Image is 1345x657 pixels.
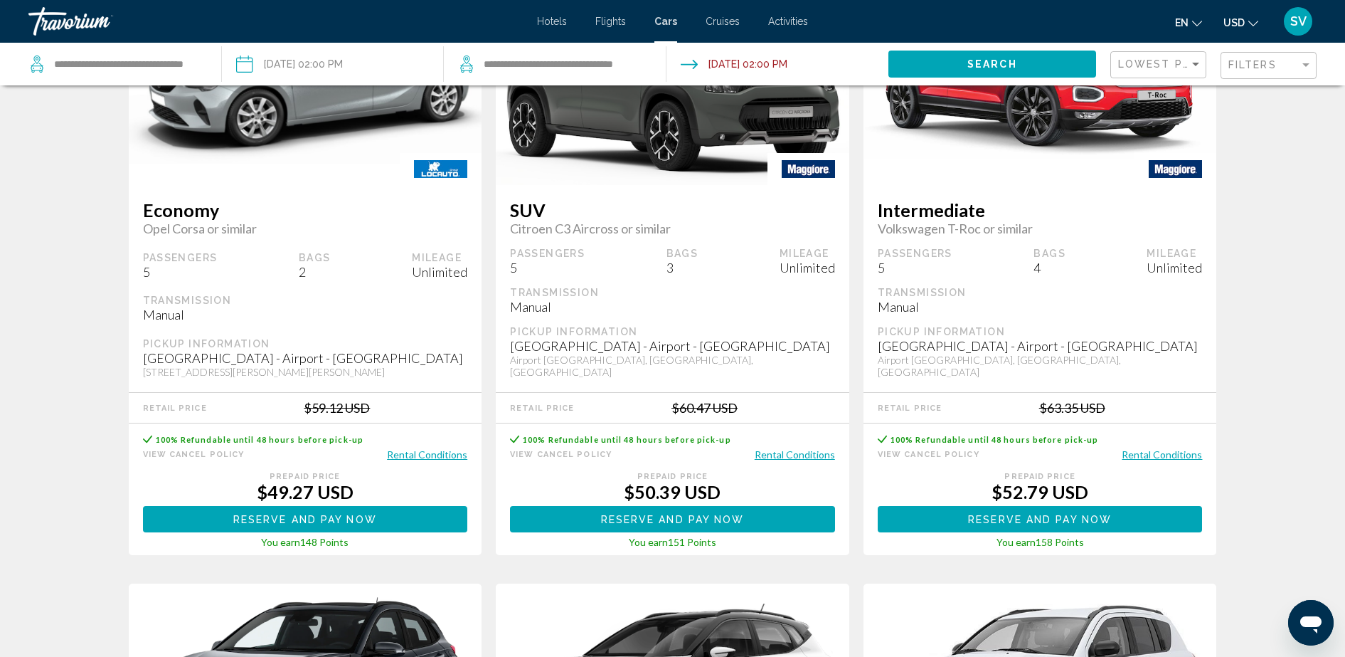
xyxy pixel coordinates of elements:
[156,435,364,444] span: 100% Refundable until 48 hours before pick-up
[996,536,1036,548] span: You earn
[1033,247,1065,260] div: Bags
[28,7,523,36] a: Travorium
[143,221,468,236] span: Opel Corsa or similar
[878,199,1203,221] span: Intermediate
[601,514,745,525] span: Reserve and pay now
[143,307,468,322] div: Manual
[1221,51,1317,80] button: Filter
[878,354,1203,378] div: Airport [GEOGRAPHIC_DATA], [GEOGRAPHIC_DATA], [GEOGRAPHIC_DATA]
[143,404,207,413] div: Retail Price
[299,264,331,280] div: 2
[510,247,585,260] div: Passengers
[412,264,467,280] div: Unlimited
[510,510,835,525] a: Reserve and pay now
[510,199,835,221] span: SUV
[261,536,300,548] span: You earn
[1039,400,1105,416] div: $63.35 USD
[143,510,468,525] a: Reserve and pay now
[1175,12,1202,33] button: Change language
[1147,260,1202,275] div: Unlimited
[143,350,468,366] div: [GEOGRAPHIC_DATA] - Airport - [GEOGRAPHIC_DATA]
[1118,58,1210,70] span: Lowest Price
[878,247,952,260] div: Passengers
[523,435,731,444] span: 100% Refundable until 48 hours before pick-up
[967,59,1017,70] span: Search
[1147,247,1202,260] div: Mileage
[1228,59,1277,70] span: Filters
[968,514,1112,525] span: Reserve and pay now
[510,481,835,503] div: $50.39 USD
[878,325,1203,338] div: Pickup Information
[304,400,370,416] div: $59.12 USD
[891,435,1099,444] span: 100% Refundable until 48 hours before pick-up
[143,294,468,307] div: Transmission
[510,354,835,378] div: Airport [GEOGRAPHIC_DATA], [GEOGRAPHIC_DATA], [GEOGRAPHIC_DATA]
[668,536,716,548] span: 151 Points
[143,264,218,280] div: 5
[537,16,567,27] span: Hotels
[510,260,585,275] div: 5
[143,506,468,532] button: Reserve and pay now
[143,199,468,221] span: Economy
[681,43,787,85] button: Drop-off date: Aug 30, 2025 02:00 PM
[299,251,331,264] div: Bags
[1118,59,1202,71] mat-select: Sort by
[143,448,245,461] button: View Cancel Policy
[1288,600,1334,646] iframe: Poga, lai palaistu ziņojumapmaiņas logu
[1223,12,1258,33] button: Change currency
[878,472,1203,481] div: Prepaid Price
[1280,6,1317,36] button: User Menu
[143,251,218,264] div: Passengers
[236,43,343,85] button: Pickup date: Aug 28, 2025 02:00 PM
[878,510,1203,525] a: Reserve and pay now
[510,299,835,315] div: Manual
[595,16,626,27] a: Flights
[1122,448,1202,461] button: Rental Conditions
[510,404,574,413] div: Retail Price
[629,536,668,548] span: You earn
[878,448,979,461] button: View Cancel Policy
[510,472,835,481] div: Prepaid Price
[654,16,677,27] a: Cars
[780,247,835,260] div: Mileage
[143,366,468,378] div: [STREET_ADDRESS][PERSON_NAME][PERSON_NAME]
[1175,17,1189,28] span: en
[143,337,468,350] div: Pickup Information
[878,506,1203,532] button: Reserve and pay now
[1134,153,1216,185] img: MAGGIORE
[400,153,482,185] img: LOCAUTO
[510,325,835,338] div: Pickup Information
[300,536,349,548] span: 148 Points
[510,448,612,461] button: View Cancel Policy
[510,221,835,236] span: Citroen C3 Aircross or similar
[878,286,1203,299] div: Transmission
[510,506,835,532] button: Reserve and pay now
[510,286,835,299] div: Transmission
[143,472,468,481] div: Prepaid Price
[888,51,1096,77] button: Search
[755,448,835,461] button: Rental Conditions
[671,400,738,416] div: $60.47 USD
[387,448,467,461] button: Rental Conditions
[1036,536,1084,548] span: 158 Points
[666,247,698,260] div: Bags
[666,260,698,275] div: 3
[878,338,1203,354] div: [GEOGRAPHIC_DATA] - Airport - [GEOGRAPHIC_DATA]
[780,260,835,275] div: Unlimited
[767,153,849,185] img: MAGGIORE
[1033,260,1065,275] div: 4
[143,481,468,503] div: $49.27 USD
[233,514,377,525] span: Reserve and pay now
[412,251,467,264] div: Mileage
[878,404,942,413] div: Retail Price
[878,481,1203,503] div: $52.79 USD
[768,16,808,27] a: Activities
[706,16,740,27] a: Cruises
[1223,17,1245,28] span: USD
[1290,14,1307,28] span: SV
[878,299,1203,315] div: Manual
